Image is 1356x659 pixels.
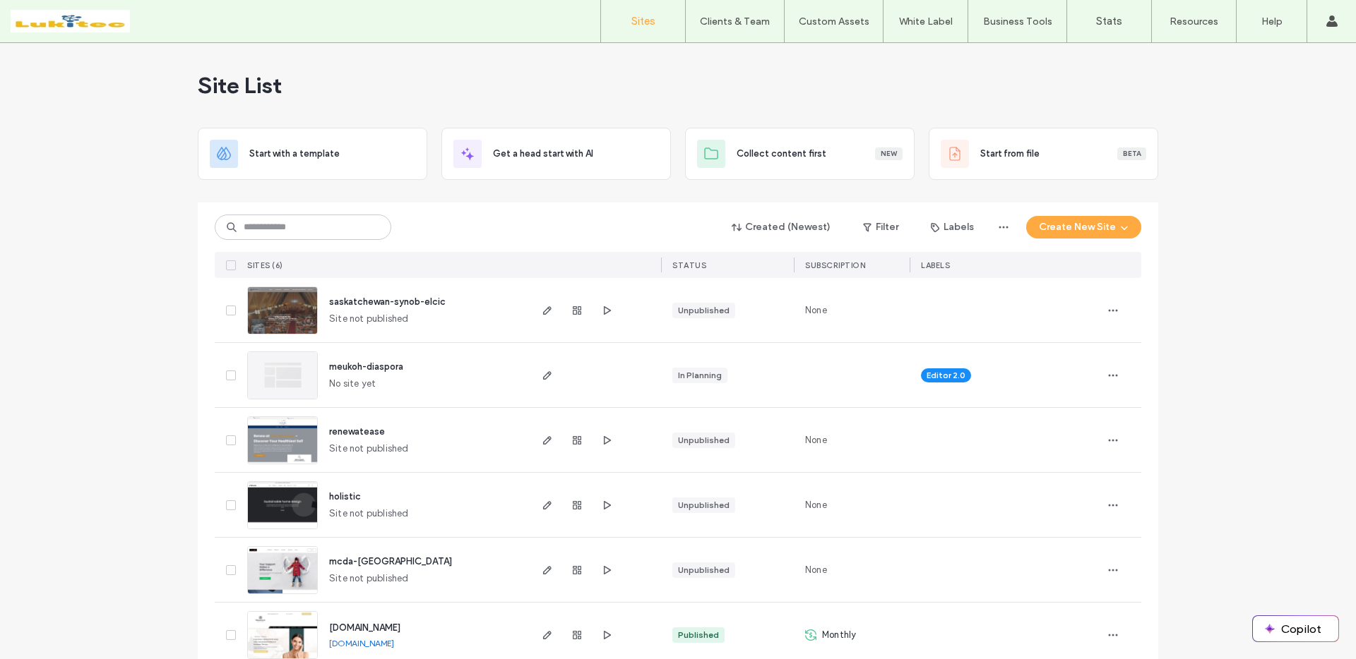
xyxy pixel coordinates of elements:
div: Unpublished [678,304,730,317]
label: Clients & Team [700,16,770,28]
span: None [805,303,827,318]
img: project thumbnail [248,352,317,399]
span: Site not published [329,312,409,326]
span: Start from file [980,147,1040,161]
label: Help [1261,16,1283,28]
a: holistic [329,491,361,502]
label: Business Tools [983,16,1052,28]
span: Get a head start with AI [493,147,593,161]
a: saskatchewan-synob-elcic [329,296,446,307]
span: SUBSCRIPTION [805,260,865,270]
div: Start from fileBeta [929,128,1158,180]
a: meukoh-diaspora [329,361,403,372]
span: Monthly [822,628,856,642]
a: mcda-[GEOGRAPHIC_DATA] [329,556,452,567]
button: Copilot [1253,616,1338,641]
span: Site not published [329,572,409,586]
button: Filter [849,216,912,238]
span: None [805,498,827,512]
div: Unpublished [678,564,730,576]
span: SITES (6) [247,260,283,270]
div: Unpublished [678,499,730,512]
span: No site yet [329,377,376,391]
a: [DOMAIN_NAME] [329,622,400,633]
div: New [875,147,903,160]
div: Collect content firstNew [685,128,915,180]
a: [DOMAIN_NAME] [329,638,394,648]
div: Unpublished [678,434,730,447]
label: Stats [1096,15,1122,28]
div: Published [678,629,719,641]
span: STATUS [672,260,706,270]
span: Editor 2.0 [927,369,965,382]
span: Start with a template [249,147,340,161]
div: Get a head start with AI [441,128,671,180]
span: None [805,563,827,577]
a: renewatease [329,426,385,437]
div: Start with a template [198,128,427,180]
span: Site not published [329,507,409,521]
span: Site List [198,71,282,99]
span: LABELS [921,260,950,270]
button: Labels [918,216,987,238]
div: Beta [1117,147,1146,160]
div: In Planning [678,369,722,382]
button: Create New Site [1026,216,1141,238]
span: Collect content first [737,147,826,161]
label: Sites [631,15,655,28]
label: Custom Assets [799,16,869,28]
label: White Label [899,16,953,28]
label: Resources [1170,16,1218,28]
button: Created (Newest) [720,216,843,238]
span: Site not published [329,442,409,456]
span: None [805,433,827,447]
